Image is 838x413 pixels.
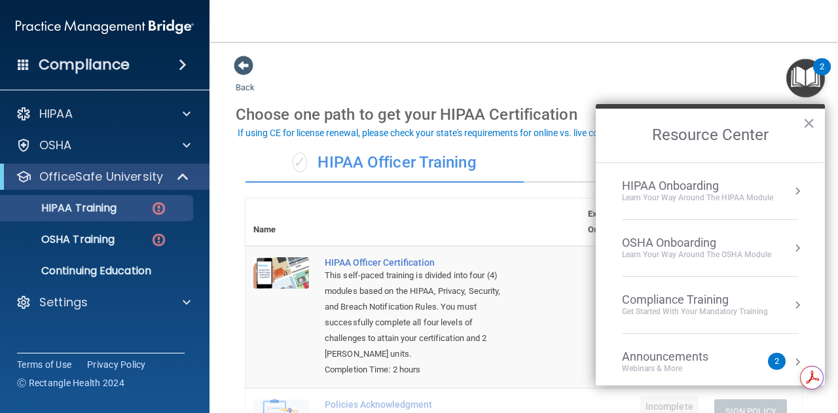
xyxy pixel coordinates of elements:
a: Terms of Use [17,358,71,371]
th: Expires On [580,198,632,246]
a: HIPAA [16,106,191,122]
div: Compliance Training [622,293,768,307]
div: Learn your way around the OSHA module [622,249,771,260]
a: Back [236,67,255,92]
a: HIPAA Officer Certification [325,257,515,268]
div: HIPAA Officer Training [246,143,524,183]
a: Privacy Policy [87,358,146,371]
div: HIPAA Quizzes [524,143,802,183]
h4: Compliance [39,56,130,74]
div: Policies Acknowledgment [325,399,515,410]
div: Choose one path to get your HIPAA Certification [236,96,812,134]
img: danger-circle.6113f641.png [151,232,167,248]
a: OSHA [16,137,191,153]
button: If using CE for license renewal, please check your state's requirements for online vs. live cours... [236,126,724,139]
img: PMB logo [16,14,194,40]
div: Completion Time: 2 hours [325,362,515,378]
button: Close [803,113,815,134]
a: Settings [16,295,191,310]
div: Announcements [622,350,735,364]
p: HIPAA [39,106,73,122]
p: OSHA [39,137,72,153]
div: Get Started with your mandatory training [622,306,768,317]
div: OSHA Onboarding [622,236,771,250]
div: Learn Your Way around the HIPAA module [622,192,773,204]
div: Resource Center [596,104,825,386]
p: OSHA Training [9,233,115,246]
p: Settings [39,295,88,310]
button: Open Resource Center, 2 new notifications [786,59,825,98]
span: Ⓒ Rectangle Health 2024 [17,376,124,389]
div: If using CE for license renewal, please check your state's requirements for online vs. live cours... [238,128,722,137]
div: Webinars & More [622,363,735,374]
th: Name [246,198,317,246]
p: Continuing Education [9,264,187,278]
a: OfficeSafe University [16,169,190,185]
div: 2 [820,67,824,84]
img: danger-circle.6113f641.png [151,200,167,217]
div: This self-paced training is divided into four (4) modules based on the HIPAA, Privacy, Security, ... [325,268,515,362]
p: HIPAA Training [9,202,117,215]
span: ✓ [293,153,307,172]
h2: Resource Center [596,109,825,162]
div: HIPAA Onboarding [622,179,773,193]
p: OfficeSafe University [39,169,163,185]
